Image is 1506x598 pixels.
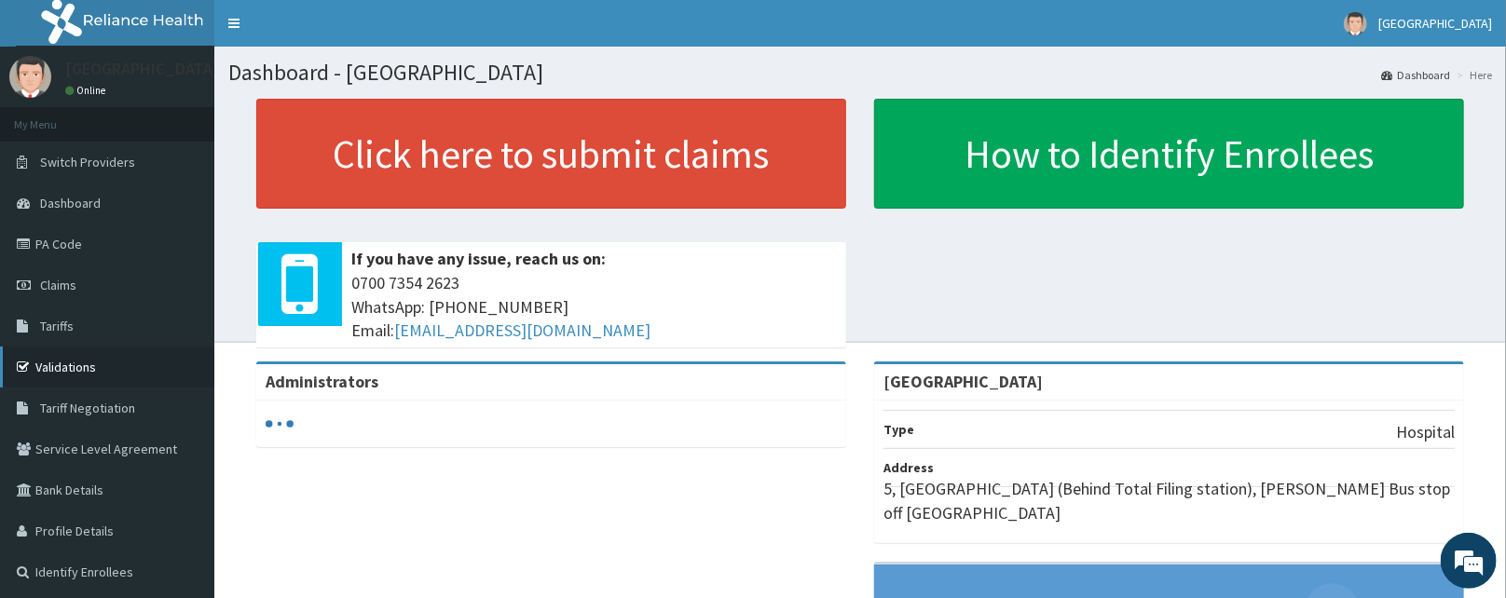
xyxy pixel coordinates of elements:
[1396,420,1455,444] p: Hospital
[351,248,606,269] b: If you have any issue, reach us on:
[1344,12,1367,35] img: User Image
[40,400,135,416] span: Tariff Negotiation
[228,61,1492,85] h1: Dashboard - [GEOGRAPHIC_DATA]
[40,195,101,211] span: Dashboard
[883,459,934,476] b: Address
[65,61,219,77] p: [GEOGRAPHIC_DATA]
[351,271,837,343] span: 0700 7354 2623 WhatsApp: [PHONE_NUMBER] Email:
[1381,67,1450,83] a: Dashboard
[40,154,135,170] span: Switch Providers
[266,371,378,392] b: Administrators
[65,84,110,97] a: Online
[9,56,51,98] img: User Image
[256,99,846,209] a: Click here to submit claims
[40,277,76,293] span: Claims
[883,421,914,438] b: Type
[1378,15,1492,32] span: [GEOGRAPHIC_DATA]
[874,99,1464,209] a: How to Identify Enrollees
[394,319,650,341] a: [EMAIL_ADDRESS][DOMAIN_NAME]
[883,371,1043,392] strong: [GEOGRAPHIC_DATA]
[1452,67,1492,83] li: Here
[883,477,1455,524] p: 5, [GEOGRAPHIC_DATA] (Behind Total Filing station), [PERSON_NAME] Bus stop off [GEOGRAPHIC_DATA]
[40,318,74,334] span: Tariffs
[266,410,294,438] svg: audio-loading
